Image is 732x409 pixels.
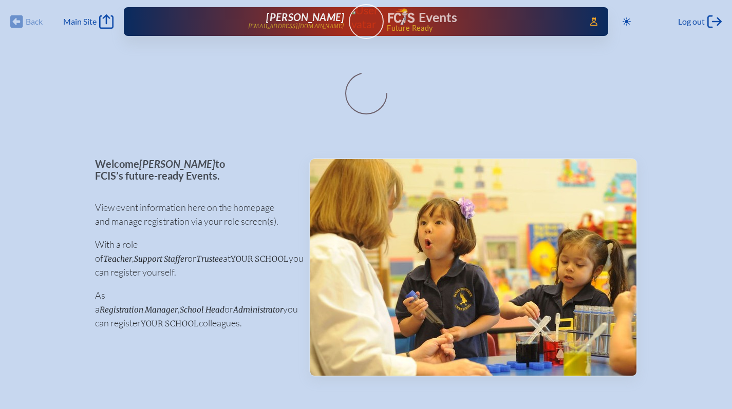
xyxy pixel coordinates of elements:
img: User Avatar [344,4,388,31]
a: Main Site [63,14,114,29]
span: Administrator [233,305,283,315]
span: Main Site [63,16,97,27]
span: Log out [678,16,705,27]
span: your school [141,319,199,328]
span: Trustee [196,254,223,264]
p: [EMAIL_ADDRESS][DOMAIN_NAME] [248,23,345,30]
a: [PERSON_NAME][EMAIL_ADDRESS][DOMAIN_NAME] [157,11,345,32]
span: your school [231,254,289,264]
p: With a role of , or at you can register yourself. [95,238,293,279]
span: Future Ready [387,25,575,32]
a: User Avatar [349,4,384,39]
span: Registration Manager [100,305,178,315]
span: [PERSON_NAME] [139,158,215,170]
p: View event information here on the homepage and manage registration via your role screen(s). [95,201,293,228]
span: Teacher [103,254,132,264]
span: [PERSON_NAME] [266,11,344,23]
span: School Head [180,305,224,315]
p: Welcome to FCIS’s future-ready Events. [95,158,293,181]
div: FCIS Events — Future ready [388,8,576,32]
img: Events [310,159,636,376]
span: Support Staffer [134,254,187,264]
p: As a , or you can register colleagues. [95,288,293,330]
